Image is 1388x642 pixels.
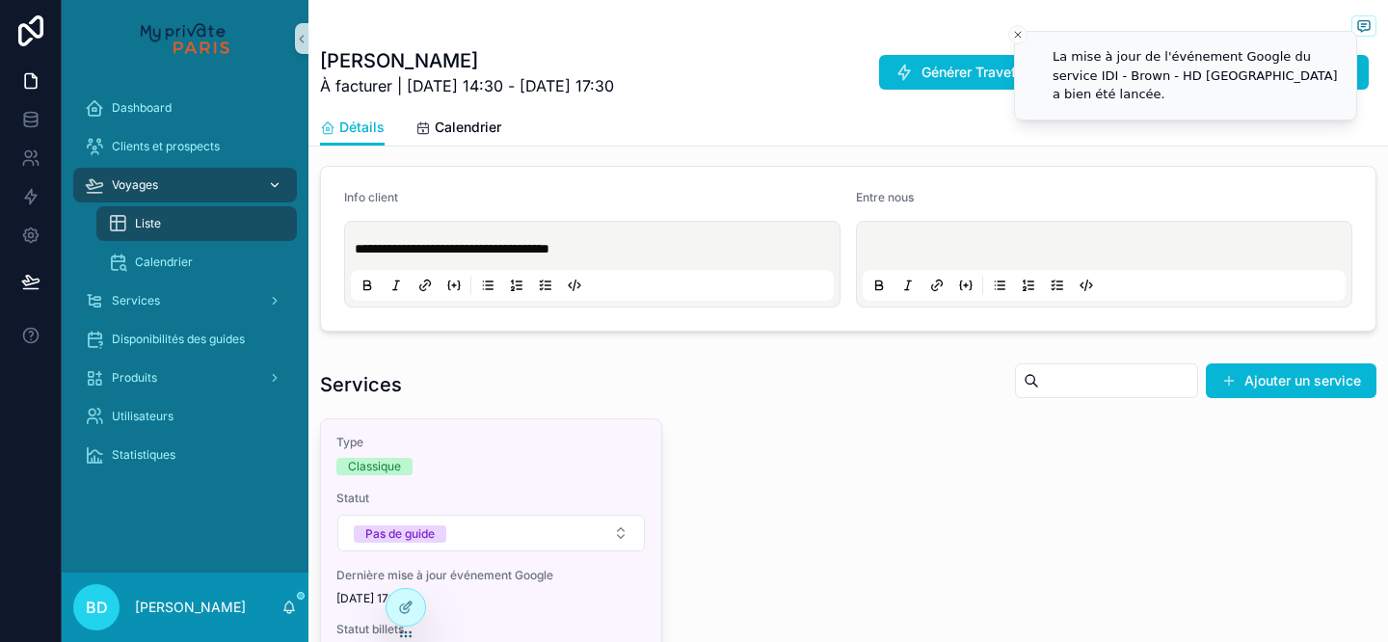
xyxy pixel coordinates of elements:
[112,177,158,193] span: Voyages
[336,622,646,637] span: Statut billets
[339,118,385,137] span: Détails
[73,361,297,395] a: Produits
[320,110,385,147] a: Détails
[435,118,501,137] span: Calendrier
[73,283,297,318] a: Services
[96,206,297,241] a: Liste
[73,129,297,164] a: Clients et prospects
[336,591,646,606] span: [DATE] 17:46
[1206,363,1376,398] button: Ajouter un service
[112,409,173,424] span: Utilisateurs
[320,47,614,74] h1: [PERSON_NAME]
[112,293,160,308] span: Services
[336,491,646,506] span: Statut
[1053,47,1341,104] div: La mise à jour de l'événement Google du service IDI - Brown - HD [GEOGRAPHIC_DATA] a bien été lan...
[320,74,614,97] span: À facturer | [DATE] 14:30 - [DATE] 17:30
[96,245,297,280] a: Calendrier
[73,399,297,434] a: Utilisateurs
[856,190,914,204] span: Entre nous
[112,370,157,386] span: Produits
[135,598,246,617] p: [PERSON_NAME]
[141,23,228,54] img: App logo
[112,332,245,347] span: Disponibilités des guides
[73,438,297,472] a: Statistiques
[336,568,646,583] span: Dernière mise à jour événement Google
[135,216,161,231] span: Liste
[86,596,108,619] span: BD
[73,168,297,202] a: Voyages
[344,190,398,204] span: Info client
[365,525,435,543] div: Pas de guide
[1008,25,1028,44] button: Close toast
[337,515,645,551] button: Select Button
[879,55,1039,90] button: Générer Travefy
[320,371,402,398] h1: Services
[112,447,175,463] span: Statistiques
[112,100,172,116] span: Dashboard
[73,91,297,125] a: Dashboard
[135,254,193,270] span: Calendrier
[73,322,297,357] a: Disponibilités des guides
[112,139,220,154] span: Clients et prospects
[336,435,646,450] span: Type
[348,458,401,475] div: Classique
[415,110,501,148] a: Calendrier
[62,77,308,497] div: scrollable content
[921,63,1024,82] span: Générer Travefy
